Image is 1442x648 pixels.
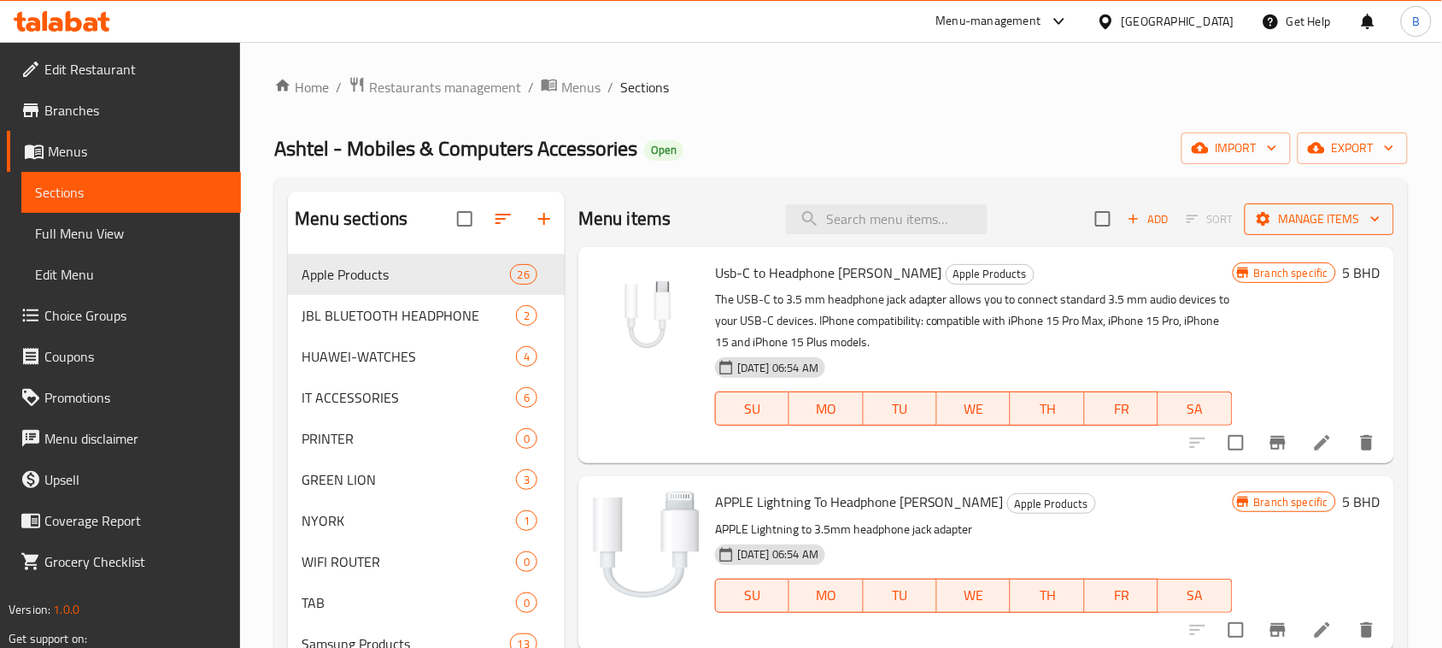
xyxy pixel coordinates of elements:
span: TAB [302,592,516,613]
span: Select to update [1218,425,1254,461]
span: Manage items [1258,209,1380,230]
span: 3 [517,472,536,488]
button: Add section [524,198,565,239]
div: WIFI ROUTER0 [288,541,565,582]
span: 6 [517,390,536,406]
nav: breadcrumb [274,76,1408,98]
input: search [786,204,988,234]
span: PRINTER [302,428,516,449]
span: Add item [1121,206,1175,233]
div: items [516,510,537,531]
span: Menus [561,77,601,97]
button: Add [1121,206,1175,233]
h6: 5 BHD [1343,490,1380,514]
span: MO [796,583,856,608]
div: Open [644,140,683,161]
div: Apple Products [946,264,1035,285]
span: Ashtel - Mobiles & Computers Accessories [274,129,637,168]
div: HUAWEI-WATCHES4 [288,336,565,377]
span: Branch specific [1247,494,1335,510]
div: items [510,264,537,285]
span: Apple Products [947,264,1034,284]
span: 0 [517,554,536,570]
span: [DATE] 06:54 AM [730,360,825,376]
div: items [516,428,537,449]
span: TH [1017,583,1077,608]
div: items [516,469,537,490]
span: export [1311,138,1394,159]
li: / [607,77,613,97]
span: 4 [517,349,536,365]
button: SU [715,579,789,613]
span: Select all sections [447,201,483,237]
span: B [1412,12,1420,31]
span: Choice Groups [44,305,227,326]
button: SA [1158,392,1232,426]
a: Branches [7,90,241,131]
button: SU [715,392,789,426]
span: WE [944,583,1004,608]
li: / [528,77,534,97]
div: HUAWEI-WATCHES [302,346,516,367]
span: 0 [517,595,536,611]
div: Menu-management [936,11,1041,32]
a: Home [274,77,329,97]
a: Sections [21,172,241,213]
span: Open [644,143,683,157]
a: Menus [541,76,601,98]
span: SU [723,397,783,421]
span: Branches [44,100,227,121]
span: Promotions [44,387,227,408]
span: GREEN LION [302,469,516,490]
a: Edit Restaurant [7,49,241,90]
img: Usb-C to Headphone Jack Adapter [592,261,701,370]
h2: Menu items [578,206,671,232]
a: Upsell [7,459,241,500]
a: Edit menu item [1312,620,1333,640]
span: JBL BLUETOOTH HEADPHONE [302,305,516,326]
button: Branch-specific-item [1257,422,1298,463]
li: / [336,77,342,97]
span: Select section [1085,201,1121,237]
div: NYORK1 [288,500,565,541]
div: Apple Products26 [288,254,565,295]
a: Grocery Checklist [7,541,241,582]
span: NYORK [302,510,516,531]
span: Upsell [44,469,227,490]
span: 1.0.0 [53,598,79,621]
a: Promotions [7,377,241,418]
span: Add [1125,209,1171,229]
span: Coupons [44,346,227,367]
div: Apple Products [302,264,509,285]
div: Apple Products [1007,493,1096,514]
button: TU [864,392,937,426]
span: Menu disclaimer [44,428,227,449]
a: Edit Menu [21,254,241,295]
span: TU [870,397,930,421]
span: 26 [511,267,536,283]
span: Apple Products [1008,494,1095,514]
span: WIFI ROUTER [302,551,516,572]
span: Coverage Report [44,510,227,531]
a: Coupons [7,336,241,377]
button: TU [864,579,937,613]
div: JBL BLUETOOTH HEADPHONE2 [288,295,565,336]
div: items [516,551,537,572]
span: IT ACCESSORIES [302,387,516,408]
span: Menus [48,141,227,162]
div: items [516,387,537,408]
span: SA [1165,397,1225,421]
h6: 5 BHD [1343,261,1380,285]
div: items [516,305,537,326]
span: 2 [517,308,536,324]
button: Manage items [1245,203,1394,235]
span: SA [1165,583,1225,608]
a: Choice Groups [7,295,241,336]
button: MO [789,392,863,426]
img: APPLE Lightning To Headphone Jack Adapter [592,490,701,599]
button: WE [937,392,1011,426]
span: import [1195,138,1277,159]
